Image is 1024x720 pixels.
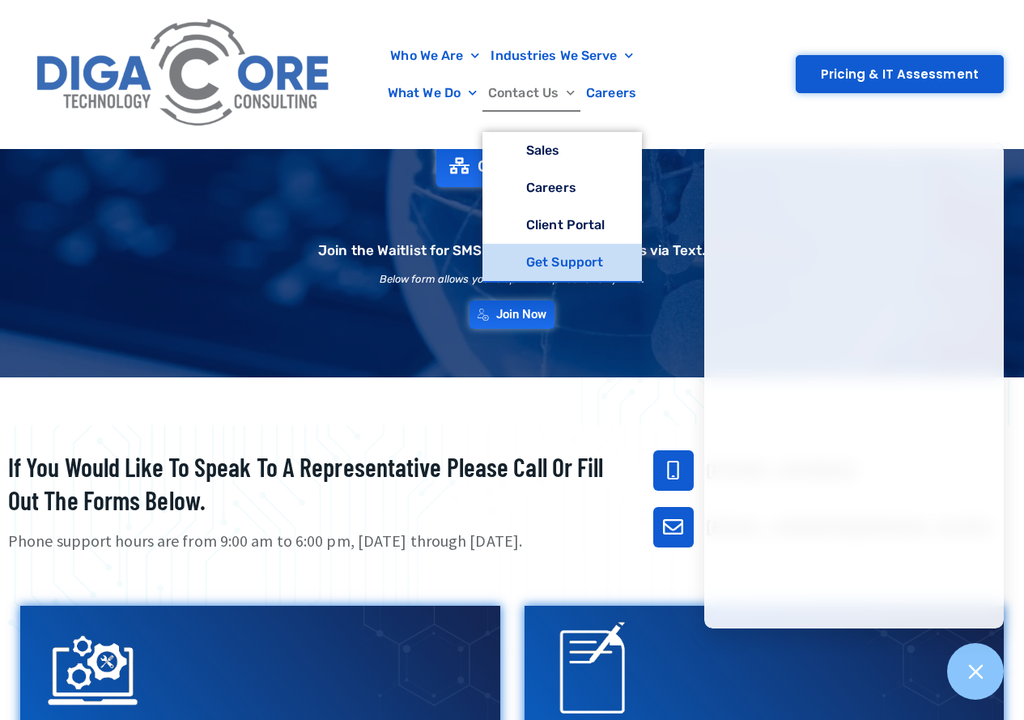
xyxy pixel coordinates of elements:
[385,37,485,75] a: Who We Are
[482,132,642,283] ul: Contact Us
[704,143,1004,628] iframe: Chatgenie Messenger
[382,75,482,112] a: What We Do
[482,169,642,207] a: Careers
[796,55,1004,93] a: Pricing & IT Assessment
[549,622,646,719] img: Support Request Icon
[28,8,340,140] img: Digacore Logo
[821,68,979,80] span: Pricing & IT Assessment
[380,274,645,284] h2: Below form allows you to opt in or opt out at any time.
[482,75,580,112] a: Contact Us
[45,622,142,719] img: IT Support Icon
[470,300,555,329] a: Join Now
[482,207,642,244] a: Client Portal
[482,244,642,281] a: Get Support
[478,158,575,174] span: Connect Now
[436,145,588,187] a: Connect Now
[318,244,706,258] h2: Join the Waitlist for SMS Support to Open Tickets via Text.
[496,309,547,321] span: Join Now
[8,450,613,518] h2: If you would like to speak to a representative please call or fill out the forms below.
[485,37,639,75] a: Industries We Serve
[482,132,642,169] a: Sales
[8,530,613,553] p: Phone support hours are from 9:00 am to 6:00 pm, [DATE] through [DATE].
[653,450,694,491] a: 732-646-5725
[348,37,676,112] nav: Menu
[580,75,642,112] a: Careers
[653,507,694,547] a: support@digacore.com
